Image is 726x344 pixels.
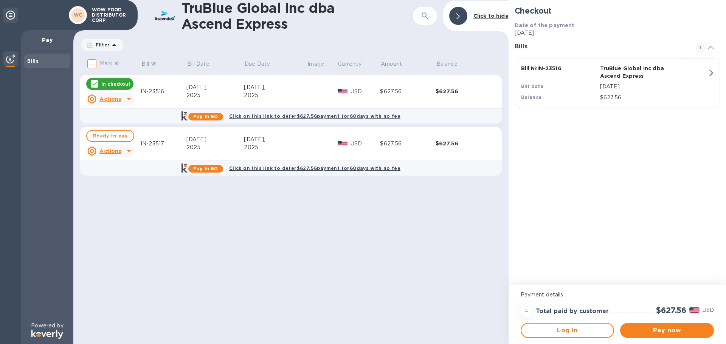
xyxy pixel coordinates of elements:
[338,60,361,68] p: Currency
[436,60,458,68] p: Balance
[86,130,134,142] button: Ready to pay
[381,60,412,68] span: Amount
[536,308,609,315] h3: Total paid by customer
[620,323,714,338] button: Pay now
[703,306,714,314] p: USD
[93,42,110,48] p: Filter
[515,58,720,108] button: Bill №IN-23516TruBlue Global Inc dba Ascend ExpressBill date[DATE]Balance$627.56
[380,140,436,148] div: $627.56
[186,136,244,143] div: [DATE],
[92,7,130,23] p: WOW FOOD DISTRIBUTOR CORP
[193,114,218,119] b: Pay in 60
[521,305,533,317] div: =
[436,60,467,68] span: Balance
[229,113,400,119] b: Click on this link to defer $627.56 payment for 60 days with no fee
[244,143,307,151] div: 2025
[31,330,63,339] img: Logo
[101,81,130,87] p: In checkout
[31,322,63,330] p: Powered by
[473,13,509,19] b: Click to hide
[381,60,402,68] p: Amount
[521,291,714,299] p: Payment details
[600,83,707,91] p: [DATE]
[656,305,686,315] h2: $627.56
[99,148,121,154] u: Actions
[351,140,380,148] p: USD
[245,60,270,68] p: Due Date
[436,140,491,147] div: $627.56
[186,143,244,151] div: 2025
[515,22,575,28] b: Date of the payment
[100,60,119,68] p: Mark all
[141,140,186,148] div: IN-23517
[515,29,720,37] p: [DATE]
[187,60,209,68] p: Bill Date
[338,141,348,146] img: USD
[380,88,436,96] div: $627.56
[141,60,167,68] span: Bill №
[696,43,705,52] span: 1
[74,12,82,18] b: WC
[527,326,608,335] span: Log in
[244,83,307,91] div: [DATE],
[141,60,157,68] p: Bill №
[27,58,39,64] b: Bills
[244,91,307,99] div: 2025
[245,60,280,68] span: Due Date
[187,60,219,68] span: Bill Date
[521,83,544,89] b: Bill date
[436,88,491,95] div: $627.56
[338,89,348,94] img: USD
[99,96,121,102] u: Actions
[626,326,708,335] span: Pay now
[521,323,614,338] button: Log in
[93,131,127,140] span: Ready to pay
[193,166,218,171] b: Pay in 60
[141,88,186,96] div: IN-23516
[521,94,542,100] b: Balance
[27,36,67,44] p: Pay
[186,91,244,99] div: 2025
[186,83,244,91] div: [DATE],
[229,165,400,171] b: Click on this link to defer $627.56 payment for 60 days with no fee
[351,88,380,96] p: USD
[521,65,597,72] p: Bill № IN-23516
[244,136,307,143] div: [DATE],
[515,6,720,15] h2: Checkout
[307,60,324,68] p: Image
[600,94,707,102] p: $627.56
[689,307,700,313] img: USD
[515,43,687,50] h3: Bills
[600,65,676,80] p: TruBlue Global Inc dba Ascend Express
